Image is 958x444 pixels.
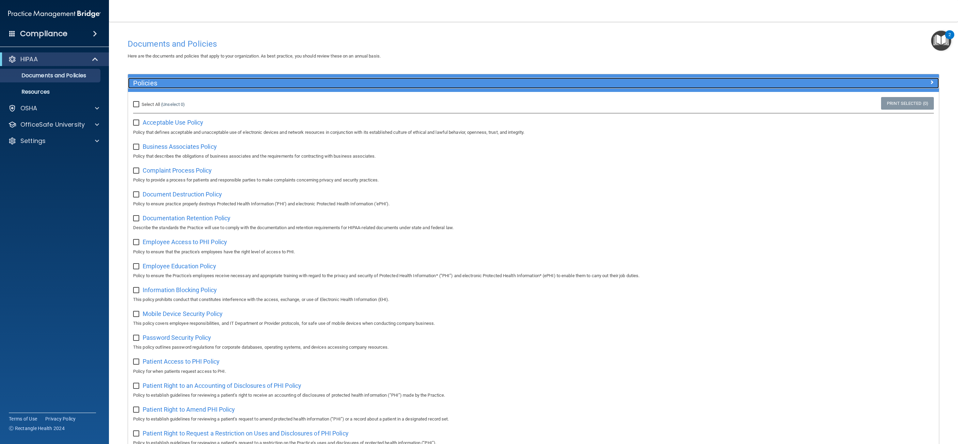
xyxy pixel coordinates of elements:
p: Policy that describes the obligations of business associates and the requirements for contracting... [133,152,934,160]
a: Settings [8,137,99,145]
p: Describe the standards the Practice will use to comply with the documentation and retention requi... [133,224,934,232]
p: Policy to ensure that the practice's employees have the right level of access to PHI. [133,248,934,256]
h4: Compliance [20,29,67,38]
a: Privacy Policy [45,415,76,422]
span: Patient Right to Request a Restriction on Uses and Disclosures of PHI Policy [143,430,349,437]
a: OfficeSafe University [8,121,99,129]
span: Business Associates Policy [143,143,217,150]
span: Password Security Policy [143,334,211,341]
span: Acceptable Use Policy [143,119,203,126]
p: This policy covers employee responsibilities, and IT Department or Provider protocols, for safe u... [133,319,934,328]
p: Policy for when patients request access to PHI. [133,367,934,376]
img: PMB logo [8,7,101,21]
p: This policy outlines password regulations for corporate databases, operating systems, and devices... [133,343,934,351]
button: Open Resource Center, 2 new notifications [931,31,951,51]
input: Select All (Unselect 0) [133,102,141,107]
p: OfficeSafe University [20,121,85,129]
span: Select All [142,102,160,107]
span: Here are the documents and policies that apply to your organization. As best practice, you should... [128,53,381,59]
p: OSHA [20,104,37,112]
a: Print Selected (0) [881,97,934,110]
span: Complaint Process Policy [143,167,212,174]
p: Resources [4,89,97,95]
a: HIPAA [8,55,99,63]
span: Documentation Retention Policy [143,215,230,222]
h5: Policies [133,79,731,87]
div: 2 [948,35,951,44]
p: HIPAA [20,55,38,63]
span: Employee Access to PHI Policy [143,238,227,245]
a: (Unselect 0) [161,102,185,107]
p: Policy to ensure the Practice's employees receive necessary and appropriate training with regard ... [133,272,934,280]
h4: Documents and Policies [128,39,939,48]
p: Policy to establish guidelines for reviewing a patient’s request to amend protected health inform... [133,415,934,423]
a: Policies [133,78,934,89]
span: Information Blocking Policy [143,286,217,294]
span: Employee Education Policy [143,263,216,270]
span: Document Destruction Policy [143,191,222,198]
span: Patient Right to an Accounting of Disclosures of PHI Policy [143,382,301,389]
p: Policy to ensure practice properly destroys Protected Health Information ('PHI') and electronic P... [133,200,934,208]
p: Policy to establish guidelines for reviewing a patient’s right to receive an accounting of disclo... [133,391,934,399]
a: OSHA [8,104,99,112]
span: Ⓒ Rectangle Health 2024 [9,425,65,432]
p: Settings [20,137,46,145]
p: This policy prohibits conduct that constitutes interference with the access, exchange, or use of ... [133,296,934,304]
p: Policy to provide a process for patients and responsible parties to make complaints concerning pr... [133,176,934,184]
p: Policy that defines acceptable and unacceptable use of electronic devices and network resources i... [133,128,934,137]
span: Mobile Device Security Policy [143,310,223,317]
span: Patient Right to Amend PHI Policy [143,406,235,413]
span: Patient Access to PHI Policy [143,358,220,365]
a: Terms of Use [9,415,37,422]
p: Documents and Policies [4,72,97,79]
